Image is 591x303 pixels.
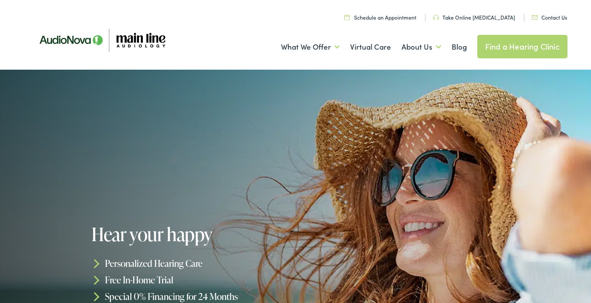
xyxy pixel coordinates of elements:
a: Blog [452,31,467,63]
a: Take Online [MEDICAL_DATA] [433,13,515,21]
img: utility icon [344,14,350,20]
a: Virtual Care [350,31,391,63]
a: About Us [402,31,441,63]
img: utility icon [532,15,538,20]
li: Free In-Home Trial [91,272,298,288]
a: Schedule an Appointment [344,13,416,21]
h1: Hear your happy [91,224,298,244]
img: utility icon [433,15,439,20]
a: What We Offer [281,31,340,63]
a: Find a Hearing Clinic [477,35,567,58]
a: Contact Us [532,13,567,21]
li: Personalized Hearing Care [91,255,298,272]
